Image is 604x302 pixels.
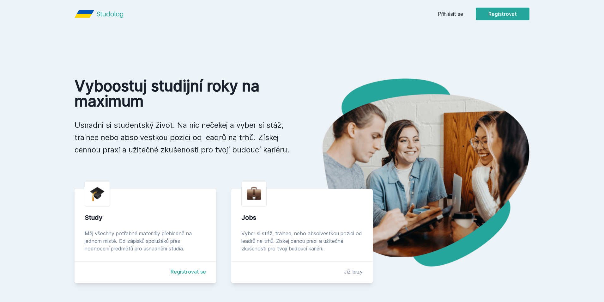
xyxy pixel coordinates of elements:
[476,8,529,20] button: Registrovat
[344,268,363,275] div: Již brzy
[438,10,463,18] a: Přihlásit se
[85,230,206,252] div: Měj všechny potřebné materiály přehledně na jednom místě. Od zápisků spolužáků přes hodnocení pře...
[90,187,105,201] img: graduation-cap.png
[85,213,206,222] div: Study
[241,230,363,252] div: Vyber si stáž, trainee, nebo absolvestkou pozici od leadrů na trhů. Získej cenou praxi a užitečné...
[75,78,292,109] h1: Vyboostuj studijní roky na maximum
[247,185,261,201] img: briefcase.png
[241,213,363,222] div: Jobs
[75,119,292,156] p: Usnadni si studentský život. Na nic nečekej a vyber si stáž, trainee nebo absolvestkou pozici od ...
[171,268,206,275] a: Registrovat se
[302,78,529,267] img: hero.png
